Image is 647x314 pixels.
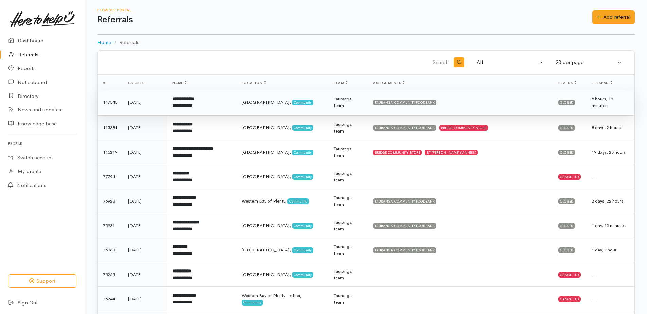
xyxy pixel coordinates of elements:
div: BRIDGE COMMUNITY STORE [439,125,488,130]
div: TAURANGA COMMUNITY FOODBANK [373,125,436,130]
td: 115219 [98,140,123,164]
span: 5 hours, 18 minutes [592,96,613,108]
div: TAURANGA COMMUNITY FOODBANK [373,247,436,253]
span: Community [292,125,313,130]
button: Support [8,274,76,288]
div: Closed [558,223,575,228]
td: 76928 [98,189,123,213]
span: Community [292,150,313,155]
div: Tauranga team [334,243,363,257]
h6: Provider Portal [97,8,592,12]
span: Community [292,223,313,228]
span: Community [292,247,313,253]
span: 1 day, 13 minutes [592,223,626,228]
div: Closed [558,125,575,130]
time: [DATE] [128,174,142,179]
time: [DATE] [128,99,142,105]
nav: breadcrumb [97,35,635,51]
div: Cancelled [558,296,581,302]
span: Community [242,300,263,305]
span: Community [287,198,309,204]
time: [DATE] [128,272,142,277]
input: Search [106,54,450,71]
div: Cancelled [558,272,581,277]
div: Tauranga team [334,292,363,306]
th: Created [123,75,167,91]
span: Status [558,81,576,85]
div: Closed [558,247,575,253]
div: Closed [558,100,575,105]
span: Assignments [373,81,405,85]
div: Tauranga team [334,219,363,232]
td: 115381 [98,116,123,140]
span: [GEOGRAPHIC_DATA], [242,247,291,253]
span: Community [292,100,313,105]
span: Team [334,81,348,85]
li: Referrals [111,39,139,47]
span: Western Bay of Plenty, [242,198,286,204]
div: Tauranga team [334,95,363,109]
span: 1 day, 1 hour [592,247,616,253]
div: TAURANGA COMMUNITY FOODBANK [373,198,436,204]
time: [DATE] [128,247,142,253]
span: Community [292,272,313,277]
div: 20 per page [556,58,616,66]
a: Add referral [592,10,635,24]
a: Home [97,39,111,47]
td: 77794 [98,164,123,189]
td: 75931 [98,213,123,238]
h1: Referrals [97,15,592,25]
time: [DATE] [128,223,142,228]
td: 75930 [98,238,123,262]
div: Cancelled [558,174,581,179]
div: Tauranga team [334,121,363,134]
time: [DATE] [128,296,142,302]
td: — [586,262,634,287]
div: TAURANGA COMMUNITY FOODBANK [373,223,436,228]
span: [GEOGRAPHIC_DATA], [242,223,291,228]
span: [GEOGRAPHIC_DATA], [242,174,291,179]
td: — [586,164,634,189]
span: [GEOGRAPHIC_DATA], [242,149,291,155]
button: 20 per page [552,56,626,69]
td: 75265 [98,262,123,287]
span: Community [292,174,313,179]
span: Location [242,81,266,85]
time: [DATE] [128,149,142,155]
time: [DATE] [128,198,142,204]
div: Closed [558,198,575,204]
div: Tauranga team [334,145,363,159]
div: ST [PERSON_NAME] (VINNIES) [425,150,478,155]
span: [GEOGRAPHIC_DATA], [242,272,291,277]
span: Name [172,81,187,85]
div: Tauranga team [334,194,363,208]
span: 19 days, 23 hours [592,149,626,155]
td: 117545 [98,90,123,115]
h6: Profile [8,139,76,148]
div: Tauranga team [334,170,363,183]
div: Tauranga team [334,268,363,281]
span: 2 days, 22 hours [592,198,623,204]
button: All [473,56,547,69]
span: Western Bay of Plenty - other, [242,293,301,298]
div: BRIDGE COMMUNITY STORE [373,150,422,155]
div: TAURANGA COMMUNITY FOODBANK [373,100,436,105]
span: Lifespan [592,81,612,85]
time: [DATE] [128,125,142,130]
span: [GEOGRAPHIC_DATA], [242,125,291,130]
div: All [477,58,537,66]
span: 8 days, 2 hours [592,125,621,130]
td: — [586,287,634,311]
td: 75244 [98,287,123,311]
th: # [98,75,123,91]
div: Closed [558,150,575,155]
span: [GEOGRAPHIC_DATA], [242,99,291,105]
